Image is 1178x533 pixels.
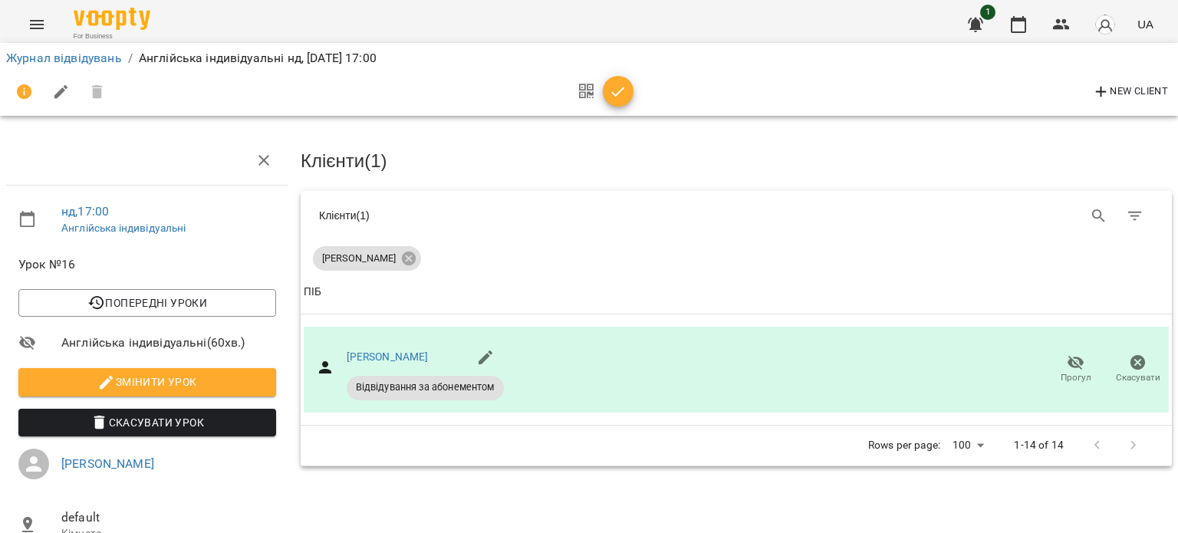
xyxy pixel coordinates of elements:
div: [PERSON_NAME] [313,246,421,271]
span: UA [1137,16,1153,32]
span: Змінити урок [31,373,264,391]
h3: Клієнти ( 1 ) [301,151,1172,171]
div: Клієнти ( 1 ) [319,208,725,223]
button: Змінити урок [18,368,276,396]
span: ПІБ [304,283,1169,301]
span: Скасувати [1116,371,1160,384]
button: Прогул [1045,348,1107,391]
p: Англійська індивідуальні нд, [DATE] 17:00 [139,49,377,67]
nav: breadcrumb [6,49,1172,67]
button: New Client [1088,80,1172,104]
span: Урок №16 [18,255,276,274]
span: Прогул [1061,371,1091,384]
p: Rows per page: [868,438,940,453]
div: 100 [946,434,989,456]
button: Попередні уроки [18,289,276,317]
button: Скасувати Урок [18,409,276,436]
div: Sort [304,283,321,301]
button: Скасувати [1107,348,1169,391]
a: [PERSON_NAME] [61,456,154,471]
img: avatar_s.png [1094,14,1116,35]
p: 1-14 of 14 [1014,438,1063,453]
button: Фільтр [1117,198,1153,235]
button: Menu [18,6,55,43]
span: Попередні уроки [31,294,264,312]
span: Відвідування за абонементом [347,380,504,394]
div: ПІБ [304,283,321,301]
li: / [128,49,133,67]
a: нд , 17:00 [61,204,109,219]
span: 1 [980,5,995,20]
a: Журнал відвідувань [6,51,122,65]
span: Англійська індивідуальні ( 60 хв. ) [61,334,276,352]
span: Скасувати Урок [31,413,264,432]
a: [PERSON_NAME] [347,350,429,363]
span: default [61,508,276,527]
div: Table Toolbar [301,191,1172,240]
span: For Business [74,31,150,41]
button: UA [1131,10,1160,38]
img: Voopty Logo [74,8,150,30]
a: Англійська індивідуальні [61,222,186,234]
button: Search [1081,198,1117,235]
span: New Client [1092,83,1168,101]
span: [PERSON_NAME] [313,252,405,265]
